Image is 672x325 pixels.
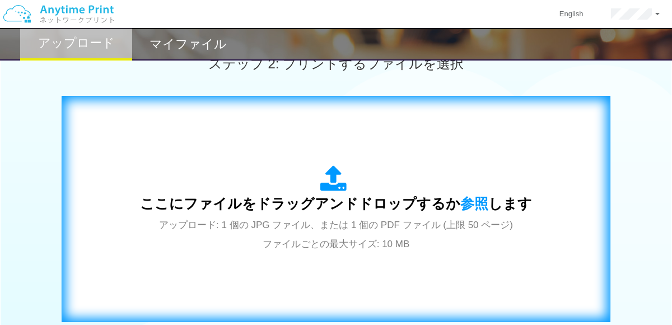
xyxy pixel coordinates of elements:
span: ここにファイルをドラッグアンドドロップするか します [140,196,532,211]
h2: アップロード [38,36,115,50]
h2: マイファイル [150,38,227,51]
span: ステップ 2: プリントするファイルを選択 [208,56,464,71]
span: アップロード: 1 個の JPG ファイル、または 1 個の PDF ファイル (上限 50 ページ) ファイルごとの最大サイズ: 10 MB [159,220,513,249]
span: 参照 [460,196,488,211]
